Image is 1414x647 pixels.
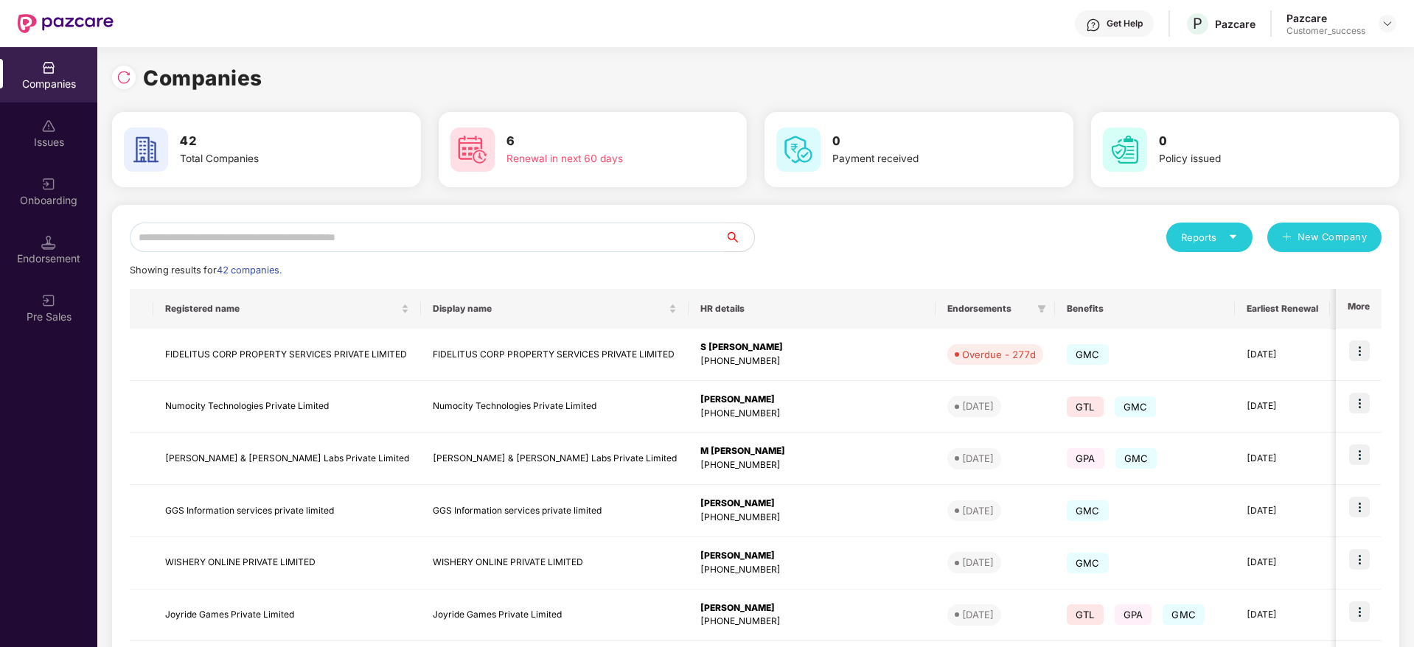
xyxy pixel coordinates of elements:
[1228,232,1238,242] span: caret-down
[41,177,56,192] img: svg+xml;base64,PHN2ZyB3aWR0aD0iMjAiIGhlaWdodD0iMjAiIHZpZXdCb3g9IjAgMCAyMCAyMCIgZmlsbD0ibm9uZSIgeG...
[1193,15,1202,32] span: P
[962,399,994,413] div: [DATE]
[832,132,1018,151] h3: 0
[700,354,924,368] div: [PHONE_NUMBER]
[700,393,924,407] div: [PERSON_NAME]
[1159,151,1345,167] div: Policy issued
[421,329,689,381] td: FIDELITUS CORP PROPERTY SERVICES PRIVATE LIMITED
[1349,340,1370,361] img: icon
[1282,232,1292,244] span: plus
[1107,18,1143,29] div: Get Help
[700,601,924,615] div: [PERSON_NAME]
[41,235,56,250] img: svg+xml;base64,PHN2ZyB3aWR0aD0iMTQuNSIgaGVpZ2h0PSIxNC41IiB2aWV3Qm94PSIwIDAgMTYgMTYiIGZpbGw9Im5vbm...
[1235,485,1330,537] td: [DATE]
[1115,604,1152,625] span: GPA
[1235,433,1330,485] td: [DATE]
[700,563,924,577] div: [PHONE_NUMBER]
[130,265,282,276] span: Showing results for
[1037,304,1046,313] span: filter
[165,303,398,315] span: Registered name
[143,62,262,94] h1: Companies
[1330,289,1393,329] th: Issues
[700,407,924,421] div: [PHONE_NUMBER]
[724,231,754,243] span: search
[153,485,421,537] td: GGS Information services private limited
[153,381,421,433] td: Numocity Technologies Private Limited
[1103,127,1147,172] img: svg+xml;base64,PHN2ZyB4bWxucz0iaHR0cDovL3d3dy53My5vcmcvMjAwMC9zdmciIHdpZHRoPSI2MCIgaGVpZ2h0PSI2MC...
[124,127,168,172] img: svg+xml;base64,PHN2ZyB4bWxucz0iaHR0cDovL3d3dy53My5vcmcvMjAwMC9zdmciIHdpZHRoPSI2MCIgaGVpZ2h0PSI2MC...
[153,329,421,381] td: FIDELITUS CORP PROPERTY SERVICES PRIVATE LIMITED
[41,60,56,75] img: svg+xml;base64,PHN2ZyBpZD0iQ29tcGFuaWVzIiB4bWxucz0iaHR0cDovL3d3dy53My5vcmcvMjAwMC9zdmciIHdpZHRoPS...
[962,555,994,570] div: [DATE]
[689,289,936,329] th: HR details
[153,433,421,485] td: [PERSON_NAME] & [PERSON_NAME] Labs Private Limited
[1181,230,1238,245] div: Reports
[700,340,924,354] div: S [PERSON_NAME]
[724,223,755,252] button: search
[962,451,994,466] div: [DATE]
[180,132,366,151] h3: 42
[421,590,689,642] td: Joyride Games Private Limited
[700,458,924,472] div: [PHONE_NUMBER]
[421,537,689,590] td: WISHERY ONLINE PRIVATE LIMITED
[153,537,421,590] td: WISHERY ONLINE PRIVATE LIMITED
[1163,604,1205,625] span: GMC
[506,151,692,167] div: Renewal in next 60 days
[433,303,666,315] span: Display name
[776,127,821,172] img: svg+xml;base64,PHN2ZyB4bWxucz0iaHR0cDovL3d3dy53My5vcmcvMjAwMC9zdmciIHdpZHRoPSI2MCIgaGVpZ2h0PSI2MC...
[1349,549,1370,570] img: icon
[1115,448,1157,469] span: GMC
[700,549,924,563] div: [PERSON_NAME]
[1067,553,1109,573] span: GMC
[1349,601,1370,622] img: icon
[450,127,495,172] img: svg+xml;base64,PHN2ZyB4bWxucz0iaHR0cDovL3d3dy53My5vcmcvMjAwMC9zdmciIHdpZHRoPSI2MCIgaGVpZ2h0PSI2MC...
[962,607,994,622] div: [DATE]
[1336,289,1382,329] th: More
[1235,590,1330,642] td: [DATE]
[700,497,924,511] div: [PERSON_NAME]
[947,303,1031,315] span: Endorsements
[1115,396,1157,417] span: GMC
[700,511,924,525] div: [PHONE_NUMBER]
[1034,300,1049,318] span: filter
[1067,344,1109,365] span: GMC
[1067,604,1104,625] span: GTL
[1286,11,1365,25] div: Pazcare
[1235,329,1330,381] td: [DATE]
[700,615,924,629] div: [PHONE_NUMBER]
[1067,500,1109,521] span: GMC
[1067,396,1104,417] span: GTL
[1349,444,1370,465] img: icon
[1267,223,1382,252] button: plusNew Company
[1382,18,1393,29] img: svg+xml;base64,PHN2ZyBpZD0iRHJvcGRvd24tMzJ4MzIiIHhtbG5zPSJodHRwOi8vd3d3LnczLm9yZy8yMDAwL3N2ZyIgd2...
[421,381,689,433] td: Numocity Technologies Private Limited
[153,289,421,329] th: Registered name
[962,503,994,518] div: [DATE]
[1055,289,1235,329] th: Benefits
[962,347,1036,362] div: Overdue - 277d
[1349,393,1370,413] img: icon
[153,590,421,642] td: Joyride Games Private Limited
[506,132,692,151] h3: 6
[421,433,689,485] td: [PERSON_NAME] & [PERSON_NAME] Labs Private Limited
[1086,18,1101,32] img: svg+xml;base64,PHN2ZyBpZD0iSGVscC0zMngzMiIgeG1sbnM9Imh0dHA6Ly93d3cudzMub3JnLzIwMDAvc3ZnIiB3aWR0aD...
[421,485,689,537] td: GGS Information services private limited
[1349,497,1370,517] img: icon
[180,151,366,167] div: Total Companies
[421,289,689,329] th: Display name
[1235,537,1330,590] td: [DATE]
[18,14,114,33] img: New Pazcare Logo
[41,293,56,308] img: svg+xml;base64,PHN2ZyB3aWR0aD0iMjAiIGhlaWdodD0iMjAiIHZpZXdCb3g9IjAgMCAyMCAyMCIgZmlsbD0ibm9uZSIgeG...
[1235,289,1330,329] th: Earliest Renewal
[1215,17,1255,31] div: Pazcare
[1067,448,1104,469] span: GPA
[1286,25,1365,37] div: Customer_success
[217,265,282,276] span: 42 companies.
[1159,132,1345,151] h3: 0
[700,444,924,458] div: M [PERSON_NAME]
[41,119,56,133] img: svg+xml;base64,PHN2ZyBpZD0iSXNzdWVzX2Rpc2FibGVkIiB4bWxucz0iaHR0cDovL3d3dy53My5vcmcvMjAwMC9zdmciIH...
[1298,230,1368,245] span: New Company
[116,70,131,85] img: svg+xml;base64,PHN2ZyBpZD0iUmVsb2FkLTMyeDMyIiB4bWxucz0iaHR0cDovL3d3dy53My5vcmcvMjAwMC9zdmciIHdpZH...
[832,151,1018,167] div: Payment received
[1235,381,1330,433] td: [DATE]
